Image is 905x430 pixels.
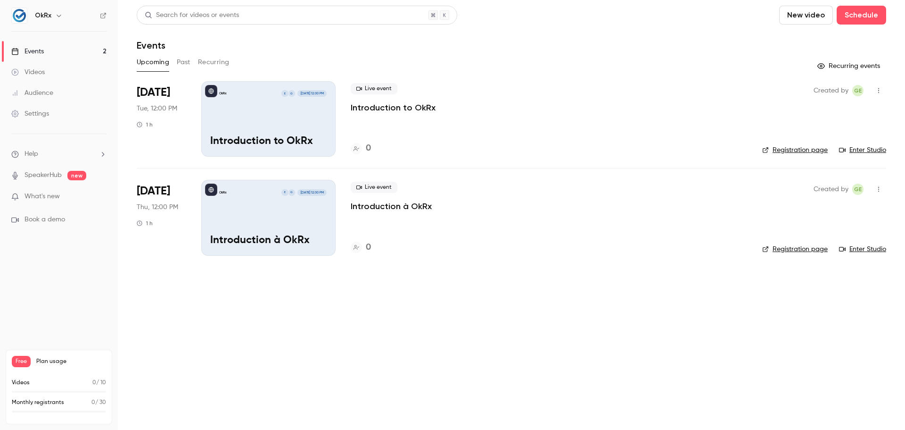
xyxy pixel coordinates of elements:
[25,192,60,202] span: What's new
[762,145,828,155] a: Registration page
[137,219,153,227] div: 1 h
[210,235,327,247] p: Introduction à OkRx
[11,67,45,77] div: Videos
[288,189,296,196] div: G
[12,379,30,387] p: Videos
[137,104,177,113] span: Tue, 12:00 PM
[36,358,106,365] span: Plan usage
[198,55,230,70] button: Recurring
[25,149,38,159] span: Help
[854,85,862,96] span: GE
[137,184,170,199] span: [DATE]
[25,170,62,180] a: SpeakerHub
[137,81,186,157] div: Aug 12 Tue, 12:00 PM (America/Toronto)
[351,241,371,254] a: 0
[11,149,107,159] li: help-dropdown-opener
[852,85,864,96] span: Gabrielle Evoy-Chung
[137,85,170,100] span: [DATE]
[11,47,44,56] div: Events
[35,11,51,20] h6: OkRx
[351,142,371,155] a: 0
[288,90,296,97] div: G
[351,182,397,193] span: Live event
[219,190,227,195] p: OkRx
[814,184,848,195] span: Created by
[201,81,336,157] a: Introduction to OkRxOkRxGE[DATE] 12:00 PMIntroduction to OkRx
[814,85,848,96] span: Created by
[12,398,64,407] p: Monthly registrants
[813,59,886,74] button: Recurring events
[366,142,371,155] h4: 0
[366,241,371,254] h4: 0
[91,398,106,407] p: / 30
[137,55,169,70] button: Upcoming
[762,245,828,254] a: Registration page
[25,215,65,225] span: Book a demo
[92,380,96,386] span: 0
[281,90,288,97] div: E
[92,379,106,387] p: / 10
[854,184,862,195] span: GE
[201,180,336,255] a: Introduction à OkRx OkRxGE[DATE] 12:00 PMIntroduction à OkRx
[297,90,326,97] span: [DATE] 12:00 PM
[219,91,227,96] p: OkRx
[145,10,239,20] div: Search for videos or events
[281,189,288,196] div: E
[297,189,326,196] span: [DATE] 12:00 PM
[12,8,27,23] img: OkRx
[177,55,190,70] button: Past
[839,245,886,254] a: Enter Studio
[839,145,886,155] a: Enter Studio
[210,135,327,148] p: Introduction to OkRx
[137,121,153,128] div: 1 h
[91,400,95,405] span: 0
[11,109,49,118] div: Settings
[779,6,833,25] button: New video
[351,83,397,94] span: Live event
[351,102,436,113] a: Introduction to OkRx
[137,180,186,255] div: Aug 21 Thu, 12:00 PM (America/Toronto)
[95,193,107,201] iframe: Noticeable Trigger
[351,201,432,212] a: Introduction à OkRx
[67,171,86,180] span: new
[137,40,165,51] h1: Events
[11,88,53,98] div: Audience
[852,184,864,195] span: Gabrielle Evoy-Chung
[137,202,178,212] span: Thu, 12:00 PM
[12,356,31,367] span: Free
[837,6,886,25] button: Schedule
